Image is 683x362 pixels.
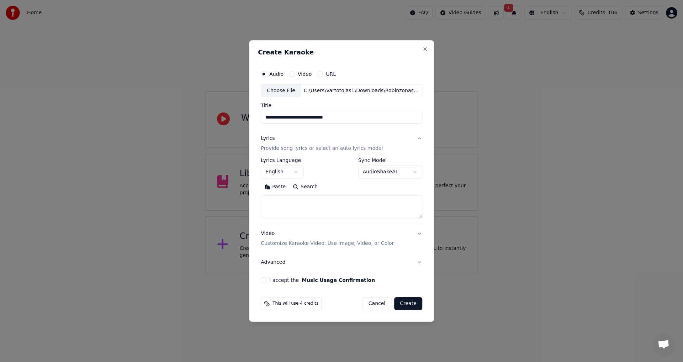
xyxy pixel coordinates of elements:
button: VideoCustomize Karaoke Video: Use Image, Video, or Color [261,225,422,253]
button: Advanced [261,253,422,272]
p: Customize Karaoke Video: Use Image, Video, or Color [261,240,394,247]
label: Sync Model [358,158,422,163]
label: URL [326,72,336,77]
label: Video [298,72,312,77]
label: Lyrics Language [261,158,303,163]
label: Audio [269,72,284,77]
button: Paste [261,182,289,193]
span: This will use 4 credits [272,301,318,306]
div: Lyrics [261,135,275,142]
label: I accept the [269,278,375,283]
button: Create [394,297,422,310]
button: I accept the [302,278,375,283]
button: Search [289,182,321,193]
button: LyricsProvide song lyrics or select an auto lyrics model [261,130,422,158]
p: Provide song lyrics or select an auto lyrics model [261,145,383,152]
div: C:\Users\Vartotojas1\Downloads\Robinzonas.mp3 [301,87,422,94]
h2: Create Karaoke [258,49,425,56]
div: Video [261,230,394,247]
div: LyricsProvide song lyrics or select an auto lyrics model [261,158,422,224]
label: Title [261,103,422,108]
button: Cancel [362,297,391,310]
div: Choose File [261,84,301,97]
